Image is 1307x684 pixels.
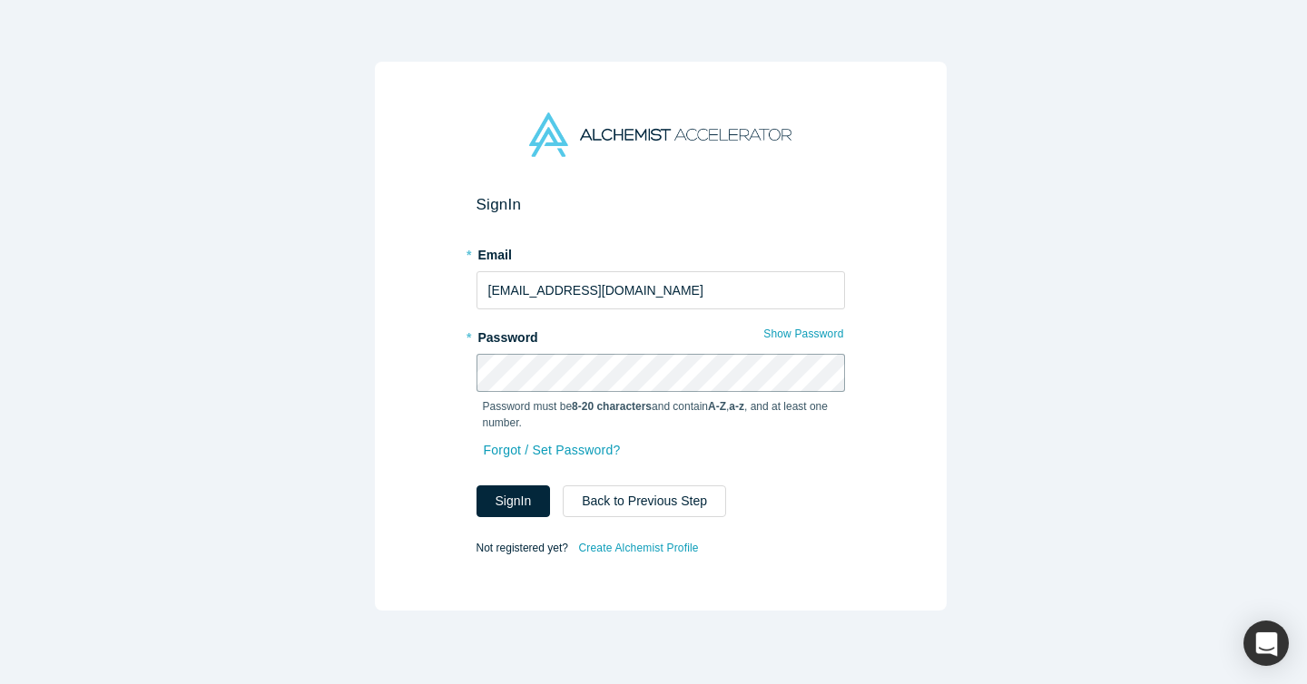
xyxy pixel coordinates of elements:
[483,435,622,466] a: Forgot / Set Password?
[708,400,726,413] strong: A-Z
[477,239,845,265] label: Email
[563,485,726,517] button: Back to Previous Step
[477,322,845,347] label: Password
[572,400,652,413] strong: 8-20 characters
[762,322,844,346] button: Show Password
[477,195,845,214] h2: Sign In
[577,536,699,560] a: Create Alchemist Profile
[529,112,791,157] img: Alchemist Accelerator Logo
[477,542,568,554] span: Not registered yet?
[729,400,744,413] strong: a-z
[483,398,839,431] p: Password must be and contain , , and at least one number.
[477,485,551,517] button: SignIn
